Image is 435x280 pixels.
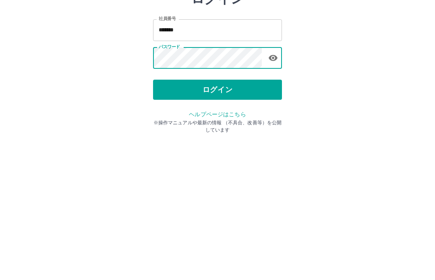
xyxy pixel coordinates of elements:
[191,51,244,66] h2: ログイン
[189,171,246,177] a: ヘルプページはこちら
[153,179,282,193] p: ※操作マニュアルや最新の情報 （不具合、改善等）を公開しています
[159,103,180,109] label: パスワード
[153,139,282,159] button: ログイン
[159,75,176,81] label: 社員番号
